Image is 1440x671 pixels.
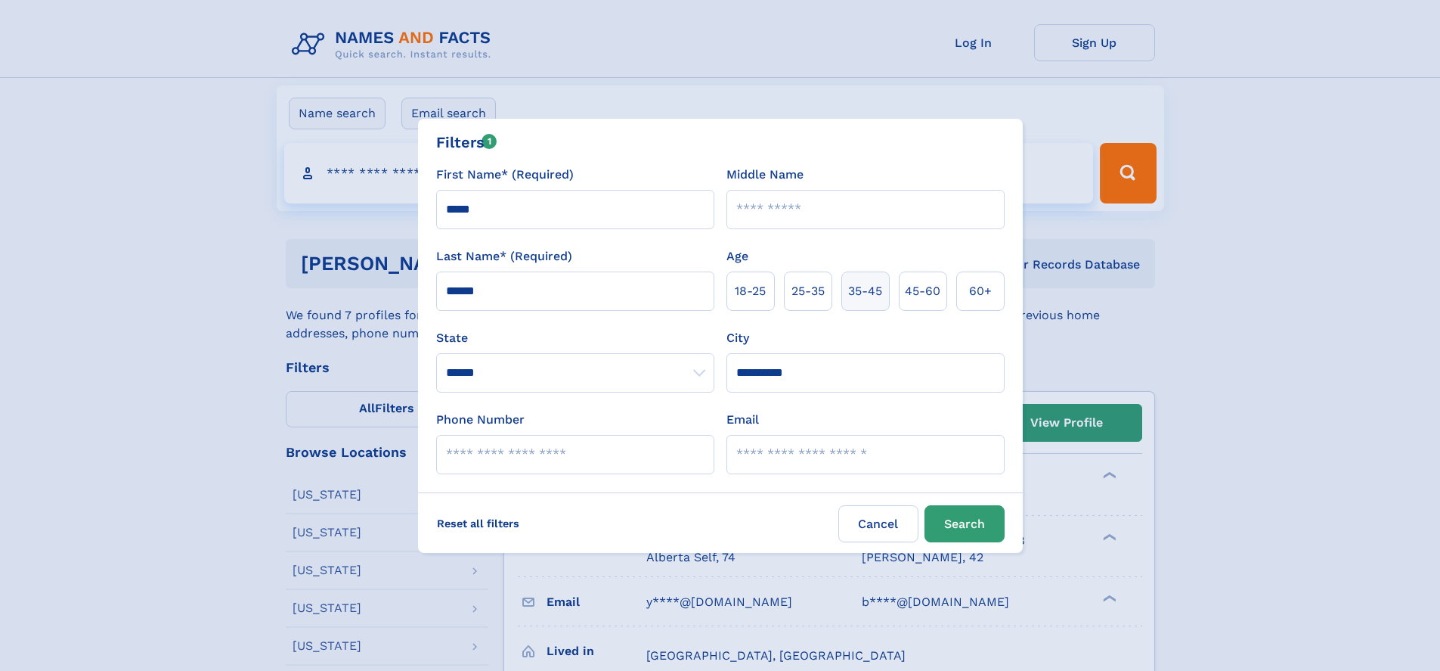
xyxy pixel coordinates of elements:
label: Email [726,411,759,429]
span: 45‑60 [905,282,940,300]
label: Reset all filters [427,505,529,542]
label: First Name* (Required) [436,166,574,184]
label: City [726,329,749,347]
label: Last Name* (Required) [436,247,572,266]
span: 18‑25 [735,282,766,300]
label: Middle Name [726,166,804,184]
div: Filters [436,131,497,154]
button: Search [924,505,1005,542]
label: Phone Number [436,411,525,429]
span: 25‑35 [791,282,825,300]
label: Age [726,247,748,266]
label: State [436,329,714,347]
label: Cancel [838,505,918,542]
span: 60+ [969,282,992,300]
span: 35‑45 [848,282,882,300]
